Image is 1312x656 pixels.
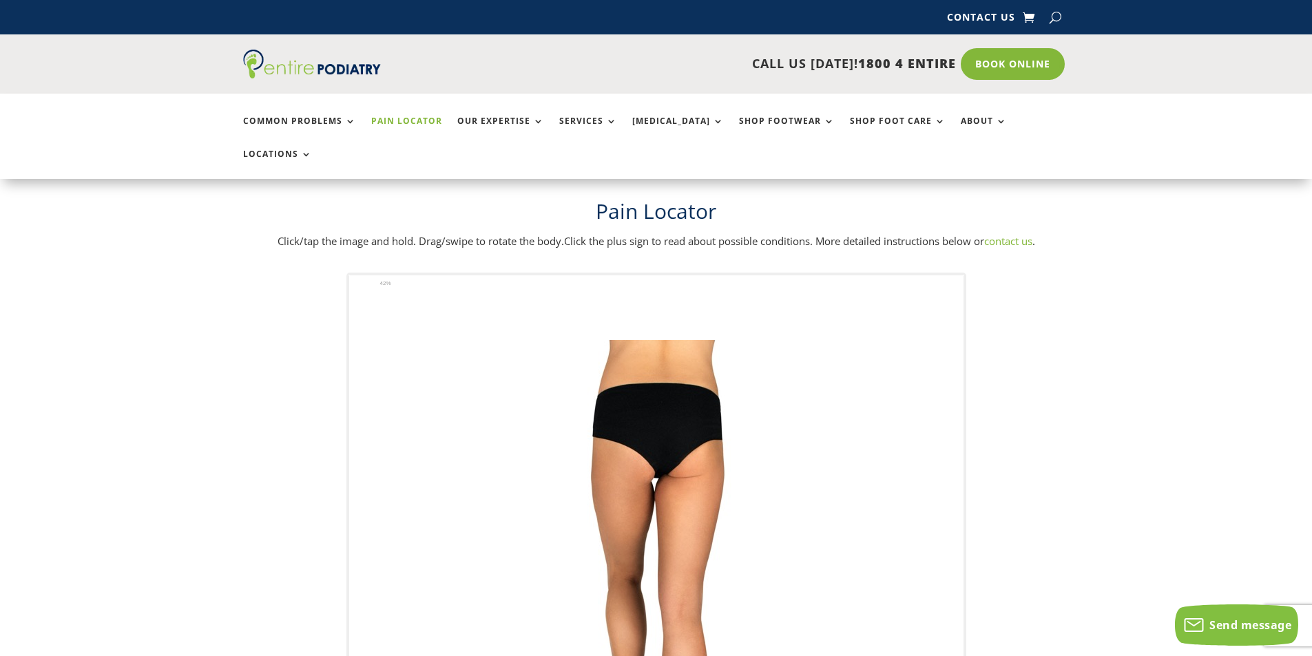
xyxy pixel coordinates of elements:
p: CALL US [DATE]! [434,55,956,73]
a: Common Problems [243,116,356,146]
h1: Pain Locator [243,197,1070,233]
a: Services [559,116,617,146]
a: About [961,116,1007,146]
a: [MEDICAL_DATA] [632,116,724,146]
span: Send message [1209,617,1291,633]
span: Click the plus sign to read about possible conditions. More detailed instructions below or . [564,234,1035,248]
a: Entire Podiatry [243,67,381,81]
a: Shop Footwear [739,116,835,146]
a: Pain Locator [371,116,442,146]
img: logo (1) [243,50,381,78]
button: Send message [1175,604,1298,646]
a: contact us [984,234,1032,248]
span: 1800 4 ENTIRE [858,55,956,72]
span: 42% [380,278,397,289]
a: Locations [243,149,312,179]
a: Shop Foot Care [850,116,946,146]
span: Click/tap the image and hold. Drag/swipe to rotate the body. [278,234,564,248]
a: Our Expertise [457,116,544,146]
a: Contact Us [947,12,1015,28]
a: Book Online [961,48,1065,80]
